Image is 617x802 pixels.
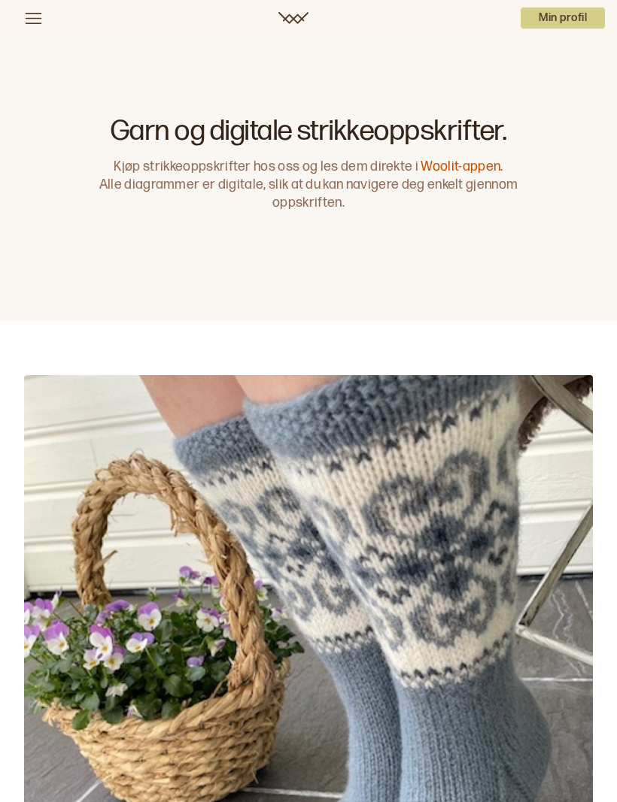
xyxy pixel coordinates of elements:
[521,8,605,29] p: Min profil
[92,158,525,212] p: Kjøp strikkeoppskrifter hos oss og les dem direkte i Alle diagrammer er digitale, slik at du kan ...
[278,12,308,24] a: Woolit
[421,159,503,174] a: Woolit-appen.
[92,117,525,146] h1: Garn og digitale strikkeoppskrifter.
[521,8,605,29] button: User dropdown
